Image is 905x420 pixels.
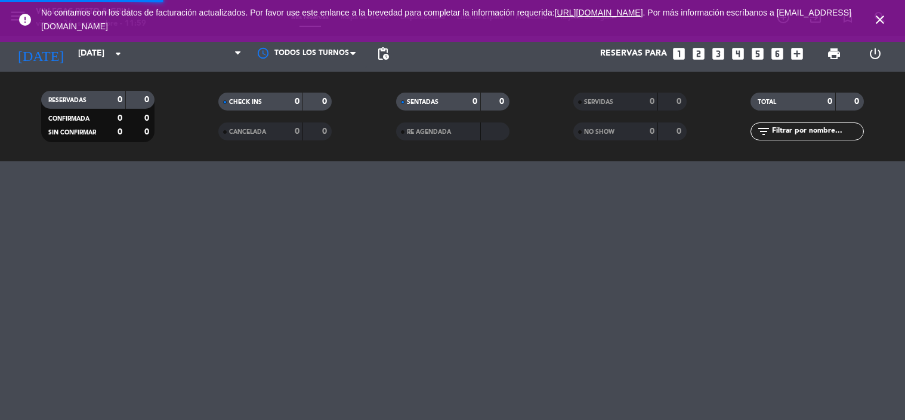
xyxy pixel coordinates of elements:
[650,97,654,106] strong: 0
[118,128,122,136] strong: 0
[677,97,684,106] strong: 0
[789,46,805,62] i: add_box
[9,41,72,67] i: [DATE]
[827,47,841,61] span: print
[322,127,329,136] strong: 0
[855,36,896,72] div: LOG OUT
[48,97,87,103] span: RESERVADAS
[407,129,451,135] span: RE AGENDADA
[770,46,785,62] i: looks_6
[730,46,746,62] i: looks_4
[650,127,654,136] strong: 0
[677,127,684,136] strong: 0
[295,97,299,106] strong: 0
[144,128,152,136] strong: 0
[827,97,832,106] strong: 0
[295,127,299,136] strong: 0
[322,97,329,106] strong: 0
[873,13,887,27] i: close
[48,130,96,136] span: SIN CONFIRMAR
[144,96,152,104] strong: 0
[41,8,851,31] span: No contamos con los datos de facturación actualizados. Por favor use este enlance a la brevedad p...
[691,46,706,62] i: looks_two
[584,99,613,105] span: SERVIDAS
[750,46,765,62] i: looks_5
[711,46,726,62] i: looks_3
[671,46,687,62] i: looks_one
[229,99,262,105] span: CHECK INS
[758,99,776,105] span: TOTAL
[600,49,667,59] span: Reservas para
[499,97,506,106] strong: 0
[407,99,438,105] span: SENTADAS
[48,116,89,122] span: CONFIRMADA
[41,8,851,31] a: . Por más información escríbanos a [EMAIL_ADDRESS][DOMAIN_NAME]
[868,47,882,61] i: power_settings_new
[376,47,390,61] span: pending_actions
[771,125,863,138] input: Filtrar por nombre...
[584,129,614,135] span: NO SHOW
[111,47,125,61] i: arrow_drop_down
[555,8,643,17] a: [URL][DOMAIN_NAME]
[144,114,152,122] strong: 0
[756,124,771,139] i: filter_list
[472,97,477,106] strong: 0
[118,114,122,122] strong: 0
[18,13,32,27] i: error
[854,97,861,106] strong: 0
[229,129,266,135] span: CANCELADA
[118,96,122,104] strong: 0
